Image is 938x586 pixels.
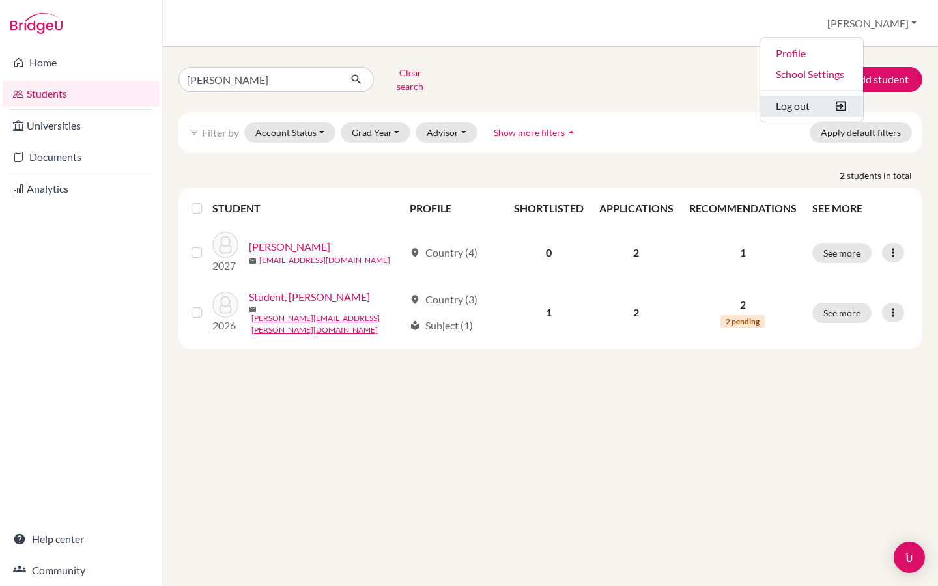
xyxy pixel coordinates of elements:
span: 2 pending [720,315,765,328]
a: [PERSON_NAME][EMAIL_ADDRESS][PERSON_NAME][DOMAIN_NAME] [251,313,404,336]
a: Home [3,49,160,76]
i: arrow_drop_up [565,126,578,139]
span: mail [249,257,257,265]
input: Find student by name... [178,67,340,92]
button: Add student [823,67,922,92]
a: Profile [760,43,863,64]
div: Open Intercom Messenger [894,542,925,573]
span: Show more filters [494,127,565,138]
a: Student, [PERSON_NAME] [249,289,370,305]
div: Country (3) [410,292,477,307]
a: Community [3,557,160,583]
strong: 2 [840,169,847,182]
th: PROFILE [402,193,506,224]
div: Country (4) [410,245,477,260]
span: location_on [410,294,420,305]
span: students in total [847,169,922,182]
a: Analytics [3,176,160,202]
img: Bridge-U [10,13,63,34]
i: filter_list [189,127,199,137]
button: See more [812,243,872,263]
th: SHORTLISTED [506,193,591,224]
button: Grad Year [341,122,411,143]
td: 2 [591,224,681,281]
a: [PERSON_NAME] [249,239,330,255]
span: location_on [410,247,420,258]
button: Apply default filters [810,122,912,143]
th: RECOMMENDATIONS [681,193,804,224]
td: 2 [591,281,681,344]
button: Account Status [244,122,335,143]
img: Gupta, Riya [212,232,238,258]
span: Filter by [202,126,239,139]
button: See more [812,303,872,323]
td: 1 [506,281,591,344]
button: Log out [760,96,863,117]
p: 2 [689,297,797,313]
p: 2026 [212,318,238,333]
th: STUDENT [212,193,402,224]
th: APPLICATIONS [591,193,681,224]
a: School Settings [760,64,863,85]
button: Show more filtersarrow_drop_up [483,122,589,143]
a: Students [3,81,160,107]
a: Universities [3,113,160,139]
img: Student, Riya [212,292,238,318]
span: local_library [410,320,420,331]
span: mail [249,305,257,313]
a: [EMAIL_ADDRESS][DOMAIN_NAME] [259,255,390,266]
div: Subject (1) [410,318,473,333]
ul: [PERSON_NAME] [760,37,864,122]
button: Clear search [374,63,446,96]
p: 1 [689,245,797,260]
p: 2027 [212,258,238,273]
button: Advisor [416,122,477,143]
td: 0 [506,224,591,281]
a: Documents [3,144,160,170]
a: Help center [3,526,160,552]
th: SEE MORE [804,193,917,224]
button: [PERSON_NAME] [821,11,922,36]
